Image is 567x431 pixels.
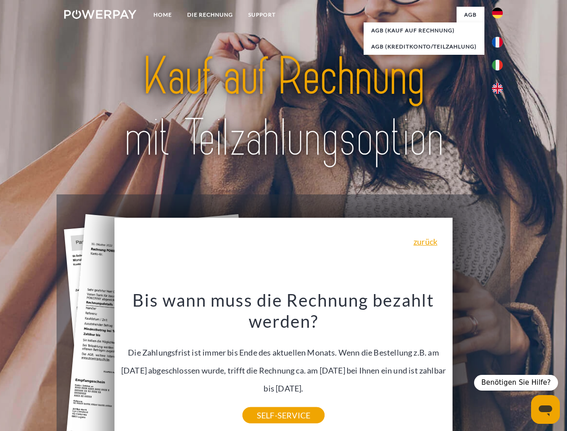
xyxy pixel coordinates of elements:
[492,8,503,18] img: de
[364,22,484,39] a: AGB (Kauf auf Rechnung)
[64,10,136,19] img: logo-powerpay-white.svg
[120,289,448,415] div: Die Zahlungsfrist ist immer bis Ende des aktuellen Monats. Wenn die Bestellung z.B. am [DATE] abg...
[242,407,325,423] a: SELF-SERVICE
[492,83,503,94] img: en
[180,7,241,23] a: DIE RECHNUNG
[492,37,503,48] img: fr
[364,39,484,55] a: AGB (Kreditkonto/Teilzahlung)
[474,375,558,391] div: Benötigen Sie Hilfe?
[241,7,283,23] a: SUPPORT
[86,43,481,172] img: title-powerpay_de.svg
[492,60,503,70] img: it
[146,7,180,23] a: Home
[457,7,484,23] a: agb
[531,395,560,424] iframe: Schaltfläche zum Öffnen des Messaging-Fensters; Konversation läuft
[413,237,437,246] a: zurück
[120,289,448,332] h3: Bis wann muss die Rechnung bezahlt werden?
